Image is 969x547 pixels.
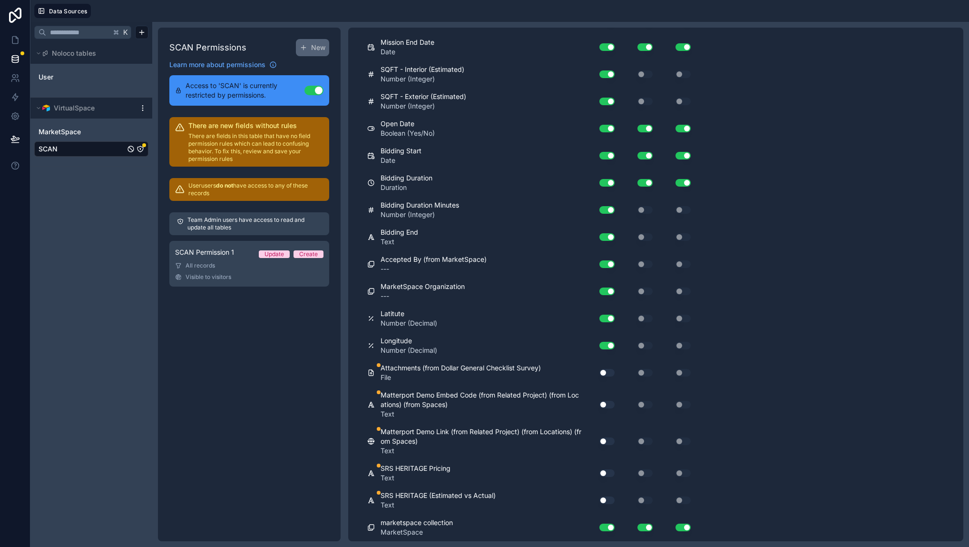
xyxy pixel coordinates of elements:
span: Attachments (from Dollar General Checklist Survey) [381,363,541,373]
button: Noloco tables [34,47,143,60]
span: Number (Decimal) [381,318,437,328]
button: Data Sources [34,4,91,18]
span: Data Sources [49,8,88,15]
p: User users have access to any of these records [188,182,323,197]
p: Team Admin users have access to read and update all tables [187,216,322,231]
span: MarketSpace [381,527,453,537]
img: Airtable Logo [42,104,50,112]
h1: SCAN Permissions [169,41,246,54]
span: Number (Integer) [381,101,466,111]
span: Text [381,473,450,483]
span: Learn more about permissions [169,60,265,70]
span: All records [186,262,215,269]
div: User [34,70,148,85]
div: Create [299,250,318,258]
span: Matterport Demo Link (from Related Project) (from Locations) (from Spaces) [381,427,582,446]
span: Latitute [381,309,437,318]
span: User [39,72,53,82]
div: MarketSpace [34,124,148,139]
span: Text [381,237,418,247]
span: Noloco tables [52,49,96,58]
span: Text [381,500,496,510]
span: Mission End Date [381,38,434,47]
span: Bidding Duration [381,173,432,183]
span: VirtualSpace [54,103,95,113]
div: SCAN [34,141,148,157]
span: SQFT - Interior (Estimated) [381,65,464,74]
span: K [122,29,129,36]
span: Number (Integer) [381,210,459,219]
span: Date [381,47,434,57]
span: SRS HERITAGE Pricing [381,464,450,473]
span: File [381,373,541,382]
span: Open Date [381,119,435,129]
strong: do not [216,182,233,189]
span: --- [381,264,487,274]
span: Date [381,156,421,165]
span: MarketSpace [39,127,81,137]
button: Airtable LogoVirtualSpace [34,101,135,115]
span: marketspace collection [381,518,453,527]
span: Number (Integer) [381,74,464,84]
span: Bidding Duration Minutes [381,200,459,210]
span: Bidding End [381,228,418,237]
span: Boolean (Yes/No) [381,129,435,138]
a: MarketSpace [39,127,125,137]
button: New [296,39,329,56]
span: Text [381,446,582,456]
span: Number (Decimal) [381,346,437,355]
span: SRS HERITAGE (Estimated vs Actual) [381,491,496,500]
span: Text [381,409,582,419]
div: Update [264,250,284,258]
span: Accepted By (from MarketSpace) [381,255,487,264]
span: MarketSpace Organization [381,282,465,291]
a: SCAN Permission 1UpdateCreateAll recordsVisible to visitors [169,241,329,287]
a: Learn more about permissions [169,60,277,70]
h2: There are new fields without rules [188,121,323,130]
span: SCAN [39,144,58,154]
span: Visible to visitors [186,273,231,281]
a: SCAN [39,144,125,154]
a: User [39,72,116,82]
span: --- [381,291,465,301]
span: Duration [381,183,432,192]
span: SQFT - Exterior (Estimated) [381,92,466,101]
span: Bidding Start [381,146,421,156]
p: There are fields in this table that have no field permission rules which can lead to confusing be... [188,132,323,163]
span: New [311,43,325,52]
span: Access to 'SCAN' is currently restricted by permissions. [186,81,304,100]
span: Matterport Demo Embed Code (from Related Project) (from Locations) (from Spaces) [381,390,582,409]
span: SCAN Permission 1 [175,248,234,257]
span: Longitude [381,336,437,346]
